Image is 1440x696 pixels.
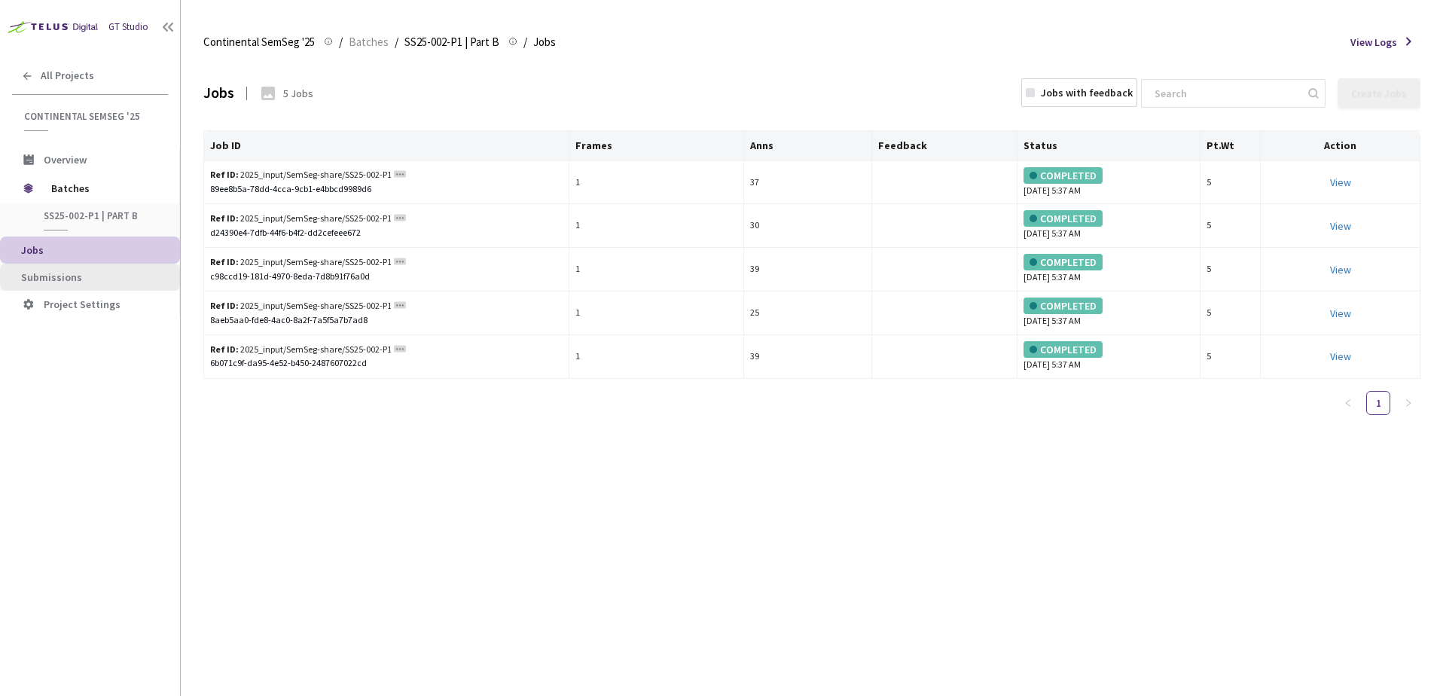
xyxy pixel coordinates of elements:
td: 5 [1201,292,1262,335]
li: 1 [1366,391,1390,415]
td: 1 [569,292,745,335]
li: Next Page [1396,391,1420,415]
td: 39 [744,248,871,292]
th: Job ID [204,131,569,161]
th: Feedback [872,131,1018,161]
li: / [523,33,527,51]
th: Action [1261,131,1420,161]
div: Jobs with feedback [1041,85,1133,100]
div: 8aeb5aa0-fde8-4ac0-8a2f-7a5f5a7b7ad8 [210,313,563,328]
td: 25 [744,292,871,335]
button: left [1336,391,1360,415]
div: COMPLETED [1024,210,1103,227]
span: SS25-002-P1 | Part B [44,209,155,222]
span: Continental SemSeg '25 [24,110,159,123]
button: right [1396,391,1420,415]
td: 30 [744,204,871,248]
span: Batches [349,33,389,51]
td: 5 [1201,204,1262,248]
span: left [1344,398,1353,408]
b: Ref ID: [210,343,239,355]
div: 2025_input/SemSeg-share/SS25-002-P1-ano/Left_2025-01-20_14-22-10.077_measurement_City_OD_SVC330_D... [210,168,391,182]
a: View [1330,176,1351,189]
th: Frames [569,131,745,161]
span: Overview [44,153,87,166]
span: SS25-002-P1 | Part B [404,33,499,51]
td: 39 [744,335,871,379]
div: COMPLETED [1024,298,1103,314]
td: 1 [569,248,745,292]
div: 2025_input/SemSeg-share/SS25-002-P1-ano/Rear_2025-01-20_14-22-10.077_measurement_City_OD_SVC330_D... [210,343,391,357]
div: COMPLETED [1024,254,1103,270]
div: 2025_input/SemSeg-share/SS25-002-P1-ano/Front_2025-01-20_14-22-10.077_measurement_City_OD_SVC330_... [210,212,391,226]
a: View [1330,263,1351,276]
th: Pt.Wt [1201,131,1262,161]
th: Anns [744,131,871,161]
b: Ref ID: [210,212,239,224]
span: Project Settings [44,298,121,311]
div: Create Jobs [1351,87,1407,99]
li: / [395,33,398,51]
div: 5 Jobs [283,86,313,101]
div: COMPLETED [1024,167,1103,184]
td: 37 [744,161,871,205]
a: View [1330,219,1351,233]
span: Continental SemSeg '25 [203,33,315,51]
th: Status [1017,131,1200,161]
input: Search [1146,80,1306,107]
li: Previous Page [1336,391,1360,415]
b: Ref ID: [210,169,239,180]
span: right [1404,398,1413,408]
span: Batches [51,173,154,203]
a: View [1330,307,1351,320]
div: 2025_input/SemSeg-share/SS25-002-P1-ano/Rear_2025-01-20_14-22-10.077_measurement_City_OD_SVC330_D... [210,255,391,270]
span: Jobs [21,243,44,257]
b: Ref ID: [210,300,239,311]
div: 2025_input/SemSeg-share/SS25-002-P1-ano/Front_2025-01-20_14-22-10.077_measurement_City_OD_SVC330_... [210,299,391,313]
a: 1 [1367,392,1390,414]
div: [DATE] 5:37 AM [1024,210,1193,241]
b: Ref ID: [210,256,239,267]
td: 1 [569,161,745,205]
div: COMPLETED [1024,341,1103,358]
div: [DATE] 5:37 AM [1024,167,1193,198]
a: Batches [346,33,392,50]
div: [DATE] 5:37 AM [1024,341,1193,372]
div: Jobs [203,82,234,104]
td: 5 [1201,161,1262,205]
a: View [1330,350,1351,363]
div: 89ee8b5a-78dd-4cca-9cb1-e4bbcd9989d6 [210,182,563,197]
span: Submissions [21,270,82,284]
div: GT Studio [108,20,148,35]
td: 1 [569,204,745,248]
td: 5 [1201,335,1262,379]
div: c98ccd19-181d-4970-8eda-7d8b91f76a0d [210,270,563,284]
span: View Logs [1350,35,1397,50]
div: 6b071c9f-da95-4e52-b450-2487607022cd [210,356,563,371]
div: d24390e4-7dfb-44f6-b4f2-dd2cefeee672 [210,226,563,240]
span: All Projects [41,69,94,82]
span: Jobs [533,33,556,51]
li: / [339,33,343,51]
td: 1 [569,335,745,379]
div: [DATE] 5:37 AM [1024,254,1193,285]
td: 5 [1201,248,1262,292]
div: [DATE] 5:37 AM [1024,298,1193,328]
